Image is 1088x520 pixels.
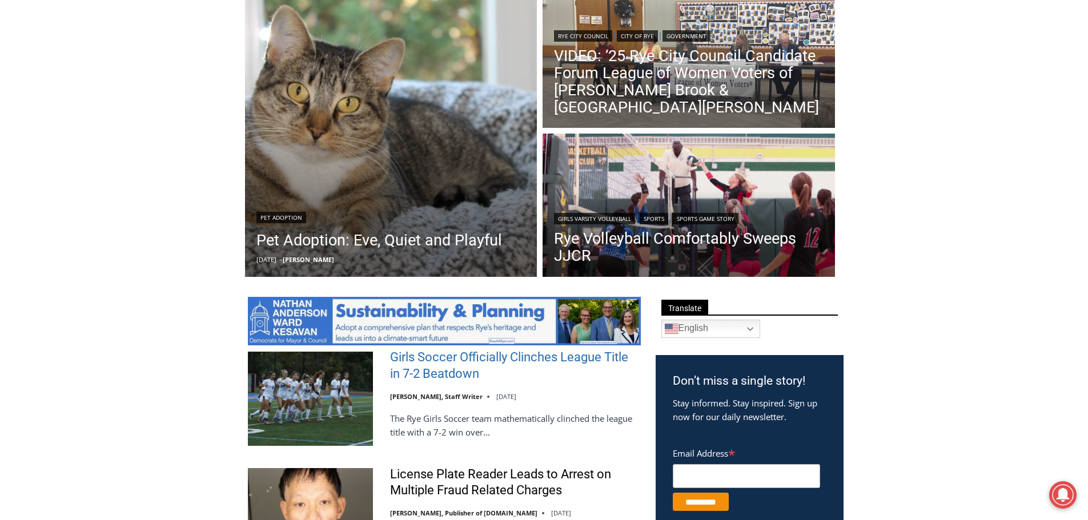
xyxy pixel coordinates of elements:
a: [PERSON_NAME] [283,255,334,264]
a: Rye City Council [554,30,612,42]
a: English [661,320,760,338]
div: "[PERSON_NAME] and I covered the [DATE] Parade, which was a really eye opening experience as I ha... [288,1,540,111]
a: VIDEO: ’25 Rye City Council Candidate Forum League of Women Voters of [PERSON_NAME] Brook & [GEOG... [554,47,824,116]
a: Rye Volleyball Comfortably Sweeps JJCR [554,230,824,264]
img: Girls Soccer Officially Clinches League Title in 7-2 Beatdown [248,352,373,445]
a: Intern @ [DOMAIN_NAME] [275,111,553,142]
a: License Plate Reader Leads to Arrest on Multiple Fraud Related Charges [390,466,641,499]
div: | | [554,28,824,42]
a: City of Rye [617,30,658,42]
a: Government [663,30,710,42]
img: en [665,322,679,336]
time: [DATE] [256,255,276,264]
time: [DATE] [551,509,571,517]
p: Stay informed. Stay inspired. Sign up now for our daily newsletter. [673,396,826,424]
a: Girls Soccer Officially Clinches League Title in 7-2 Beatdown [390,349,641,382]
a: Pet Adoption: Eve, Quiet and Playful [256,229,502,252]
a: Pet Adoption [256,212,306,223]
a: Read More Rye Volleyball Comfortably Sweeps JJCR [543,134,835,280]
span: Translate [661,300,708,315]
h3: Don’t miss a single story! [673,372,826,390]
a: Girls Varsity Volleyball [554,213,635,224]
a: [PERSON_NAME], Staff Writer [390,392,483,401]
p: The Rye Girls Soccer team mathematically clinched the league title with a 7-2 win over… [390,412,641,439]
span: – [279,255,283,264]
a: Sports Game Story [673,213,738,224]
label: Email Address [673,442,820,462]
img: (PHOTO: Rye Volleyball's Olivia Lewis (#22) tapping the ball over the net on Saturday, September ... [543,134,835,280]
a: [PERSON_NAME], Publisher of [DOMAIN_NAME] [390,509,537,517]
div: | | [554,211,824,224]
a: Sports [640,213,668,224]
time: [DATE] [496,392,516,401]
span: Intern @ [DOMAIN_NAME] [299,114,529,139]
